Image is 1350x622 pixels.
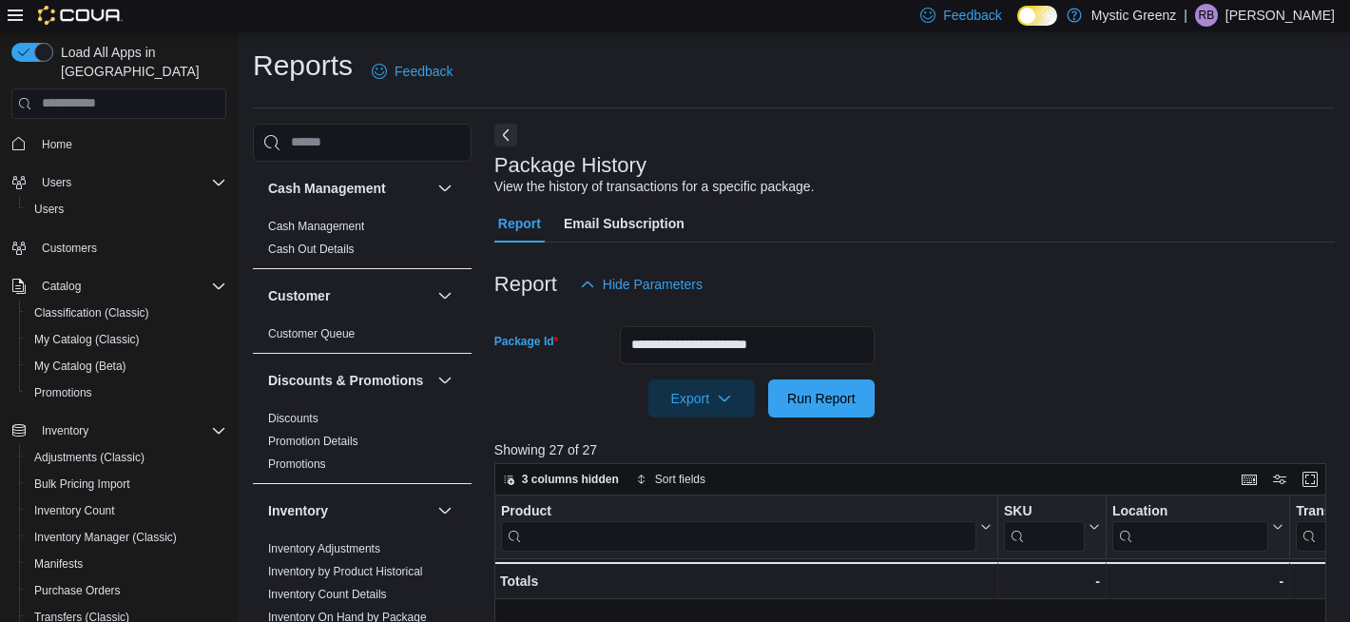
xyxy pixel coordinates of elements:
a: Home [34,133,80,156]
button: Discounts & Promotions [434,369,456,392]
span: My Catalog (Beta) [27,355,226,378]
button: Inventory [434,499,456,522]
button: Keyboard shortcuts [1238,468,1261,491]
a: Promotions [268,457,326,471]
span: Run Report [787,389,856,408]
span: Inventory Adjustments [268,541,380,556]
h3: Cash Management [268,179,386,198]
a: Inventory Adjustments [268,542,380,555]
h1: Reports [253,47,353,85]
div: Product [501,502,976,520]
h3: Package History [494,154,646,177]
span: Inventory Count [34,503,115,518]
button: Manifests [19,551,234,577]
span: Adjustments (Classic) [34,450,145,465]
span: Load All Apps in [GEOGRAPHIC_DATA] [53,43,226,81]
p: | [1184,4,1187,27]
a: Purchase Orders [27,579,128,602]
div: Ryland BeDell [1195,4,1218,27]
span: RB [1199,4,1215,27]
span: Users [27,198,226,221]
a: My Catalog (Classic) [27,328,147,351]
a: Inventory Manager (Classic) [27,526,184,549]
button: SKU [1004,502,1100,551]
button: Customers [4,234,234,262]
span: Discounts [268,411,318,426]
span: Customers [34,236,226,260]
span: Bulk Pricing Import [27,473,226,496]
span: Promotions [268,457,326,472]
h3: Report [494,273,557,296]
span: Feedback [943,6,1001,25]
button: Run Report [768,379,875,418]
span: Purchase Orders [34,583,121,598]
span: Inventory Manager (Classic) [27,526,226,549]
span: Home [34,132,226,156]
span: Classification (Classic) [27,301,226,324]
button: Catalog [4,273,234,300]
button: Customer [268,286,430,305]
a: Bulk Pricing Import [27,473,138,496]
h3: Discounts & Promotions [268,371,423,390]
span: Dark Mode [1017,26,1018,27]
span: Cash Management [268,219,364,234]
div: - [1004,570,1100,593]
div: Product [501,502,976,551]
button: My Catalog (Classic) [19,326,234,353]
span: Adjustments (Classic) [27,446,226,469]
span: Promotions [34,385,92,400]
h3: Inventory [268,501,328,520]
a: Adjustments (Classic) [27,446,152,469]
button: Inventory [4,418,234,444]
span: Email Subscription [564,204,685,243]
div: Customer [253,322,472,353]
span: My Catalog (Beta) [34,359,126,374]
button: Inventory [34,419,96,442]
span: 3 columns hidden [522,472,619,487]
a: Cash Out Details [268,243,355,256]
button: Cash Management [268,179,430,198]
span: Bulk Pricing Import [34,476,130,492]
span: Inventory by Product Historical [268,564,423,579]
button: Display options [1268,468,1291,491]
span: Catalog [34,275,226,298]
button: Classification (Classic) [19,300,234,326]
span: Users [34,202,64,217]
button: Export [648,379,755,418]
span: Home [42,137,72,152]
span: Manifests [27,553,226,575]
button: Inventory Count [19,497,234,524]
span: Customer Queue [268,326,355,341]
p: [PERSON_NAME] [1225,4,1335,27]
button: Inventory [268,501,430,520]
button: My Catalog (Beta) [19,353,234,379]
button: Enter fullscreen [1299,468,1321,491]
div: Cash Management [253,215,472,268]
button: Location [1112,502,1283,551]
span: Users [34,171,226,194]
button: Hide Parameters [572,265,710,303]
span: Report [498,204,541,243]
img: Cova [38,6,123,25]
span: Inventory [34,419,226,442]
span: Inventory Manager (Classic) [34,530,177,545]
span: Export [660,379,743,418]
span: Feedback [395,62,453,81]
div: SKU URL [1004,502,1085,551]
button: Inventory Manager (Classic) [19,524,234,551]
button: Users [19,196,234,223]
button: Customer [434,284,456,307]
span: My Catalog (Classic) [34,332,140,347]
a: Inventory Count Details [268,588,387,601]
a: Feedback [364,52,460,90]
button: Bulk Pricing Import [19,471,234,497]
button: Users [34,171,79,194]
span: Customers [42,241,97,256]
a: Customer Queue [268,327,355,340]
div: View the history of transactions for a specific package. [494,177,815,197]
a: Cash Management [268,220,364,233]
span: Cash Out Details [268,242,355,257]
a: Promotions [27,381,100,404]
p: Showing 27 of 27 [494,440,1335,459]
a: Promotion Details [268,435,358,448]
